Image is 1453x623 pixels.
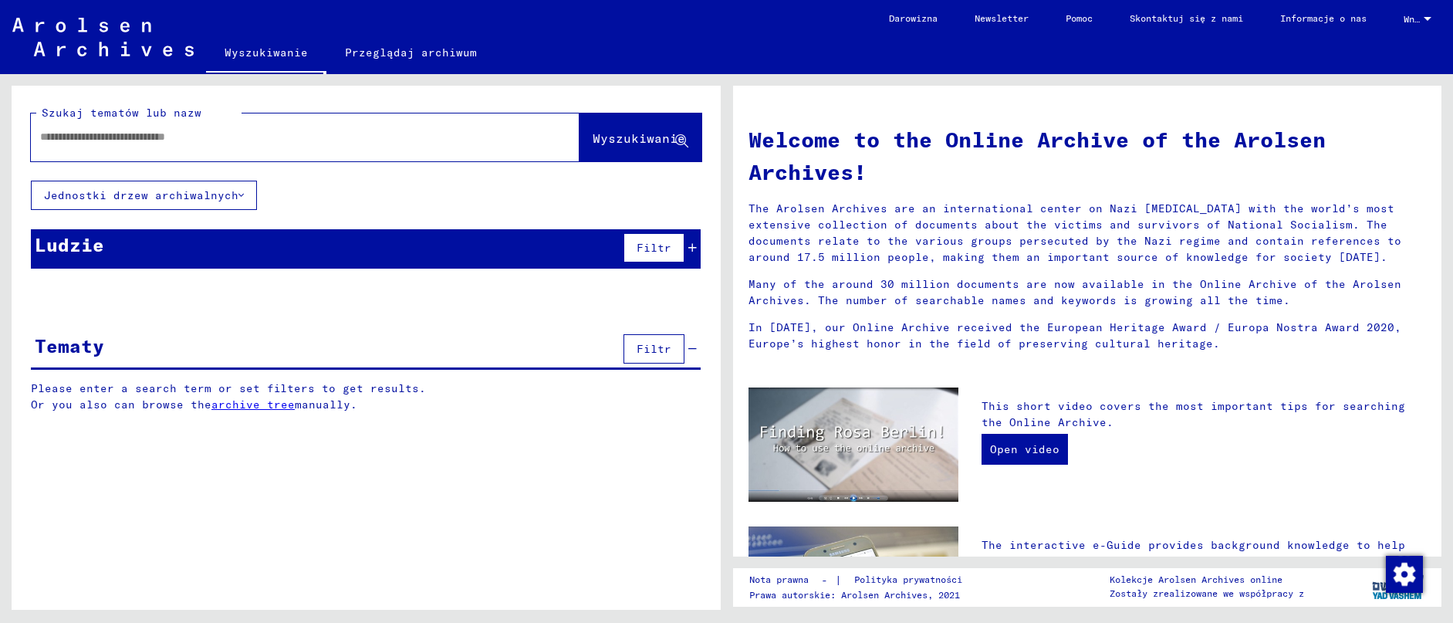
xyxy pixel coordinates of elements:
h1: Welcome to the Online Archive of the Arolsen Archives! [748,124,1427,188]
p: This short video covers the most important tips for searching the Online Archive. [982,398,1426,431]
span: Filtr [637,241,671,255]
div: Tematy [35,332,104,360]
mat-label: Szukaj tematów lub nazw [42,106,201,120]
p: Many of the around 30 million documents are now available in the Online Archive of the Arolsen Ar... [748,276,1427,309]
span: Wnęce się [1404,14,1421,25]
div: Ludzie [35,231,104,259]
p: The interactive e-Guide provides background knowledge to help you understand the documents. It in... [982,537,1426,602]
span: Filtr [637,342,671,356]
a: Open video [982,434,1068,465]
button: Filtr [623,233,684,262]
p: Kolekcje Arolsen Archives online [1110,573,1304,587]
a: Przeglądaj archiwum [326,34,495,71]
button: Jednostki drzew archiwalnych [31,181,257,210]
img: video.jpg [748,388,959,502]
p: Prawa autorskie: Arolsen Archives, 2021 [749,588,981,602]
a: archive tree [211,398,295,411]
img: yv_logo.png [1369,567,1427,606]
button: Filtr [623,334,684,364]
p: In [DATE], our Online Archive received the European Heritage Award / Europa Nostra Award 2020, Eu... [748,320,1427,352]
span: Wyszukiwanie [593,130,685,146]
p: Please enter a search term or set filters to get results. Or you also can browse the manually. [31,381,701,413]
p: The Arolsen Archives are an international center on Nazi [MEDICAL_DATA] with the world’s most ext... [748,201,1427,266]
p: Zostały zrealizowane we współpracy z [1110,587,1304,601]
div: Zmiana zgody [1385,555,1422,592]
button: Wyszukiwanie [580,113,701,161]
a: Polityka prywatności [842,572,981,588]
a: Wyszukiwanie [206,34,326,74]
div: - | [749,572,981,588]
img: Arolsen_neg.svg [12,18,194,56]
a: Nota prawna [749,572,821,588]
img: Zmiana zgody [1386,556,1423,593]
